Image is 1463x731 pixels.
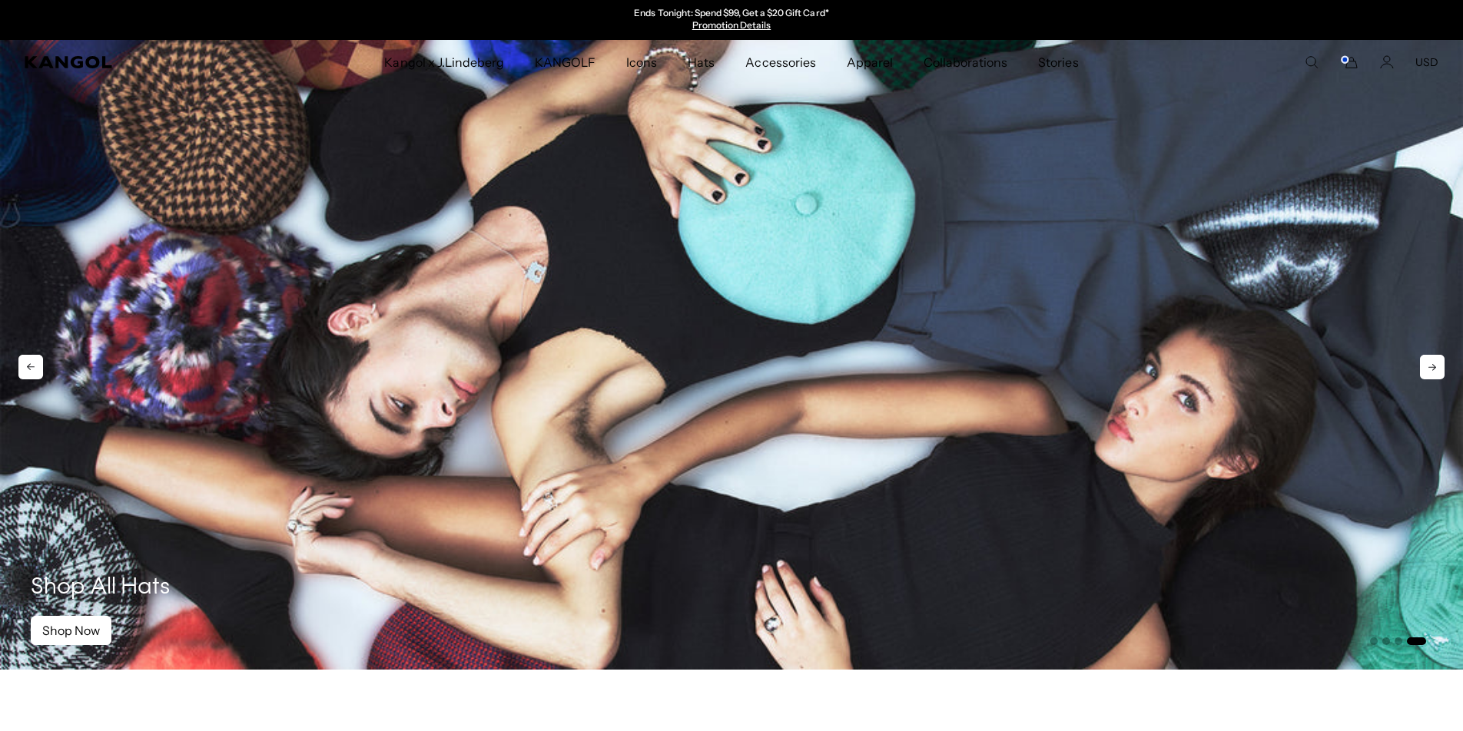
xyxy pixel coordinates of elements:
[847,40,893,84] span: Apparel
[831,40,908,84] a: Apparel
[519,40,611,84] a: KANGOLF
[31,616,111,645] a: Shop Now
[1368,634,1426,647] ul: Select a slide to show
[573,8,890,32] slideshow-component: Announcement bar
[573,8,890,32] div: Announcement
[1340,55,1358,69] button: Cart
[908,40,1023,84] a: Collaborations
[692,19,771,31] a: Promotion Details
[1407,637,1426,645] button: Go to slide 4
[369,40,519,84] a: Kangol x J.Lindeberg
[1023,40,1093,84] a: Stories
[1415,55,1438,69] button: USD
[25,56,254,68] a: Kangol
[688,40,715,84] span: Hats
[384,40,504,84] span: Kangol x J.Lindeberg
[730,40,831,84] a: Accessories
[1380,55,1394,69] a: Account
[31,573,170,604] h1: Shop All Hats
[611,40,672,84] a: Icons
[1370,637,1378,645] button: Go to slide 1
[535,40,595,84] span: KANGOLF
[1395,637,1402,645] button: Go to slide 3
[1382,637,1390,645] button: Go to slide 2
[1038,40,1078,84] span: Stories
[745,40,815,84] span: Accessories
[626,40,657,84] span: Icons
[573,8,890,32] div: 1 of 2
[1305,55,1319,69] summary: Search here
[634,8,828,20] p: Ends Tonight: Spend $99, Get a $20 Gift Card*
[924,40,1007,84] span: Collaborations
[672,40,730,84] a: Hats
